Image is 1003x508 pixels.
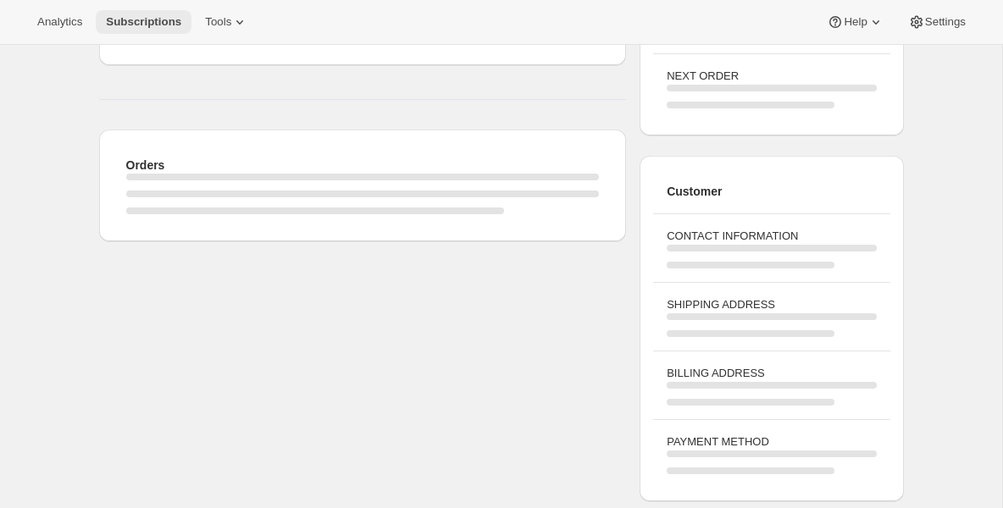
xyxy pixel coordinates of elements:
[37,15,82,29] span: Analytics
[126,157,600,174] h2: Orders
[96,10,191,34] button: Subscriptions
[667,433,876,450] h3: PAYMENT METHOD
[27,10,92,34] button: Analytics
[667,365,876,382] h3: BILLING ADDRESS
[106,15,181,29] span: Subscriptions
[925,15,966,29] span: Settings
[667,68,876,85] h3: NEXT ORDER
[817,10,894,34] button: Help
[844,15,867,29] span: Help
[667,183,876,200] h2: Customer
[205,15,231,29] span: Tools
[195,10,258,34] button: Tools
[898,10,976,34] button: Settings
[667,296,876,313] h3: SHIPPING ADDRESS
[667,228,876,245] h3: CONTACT INFORMATION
